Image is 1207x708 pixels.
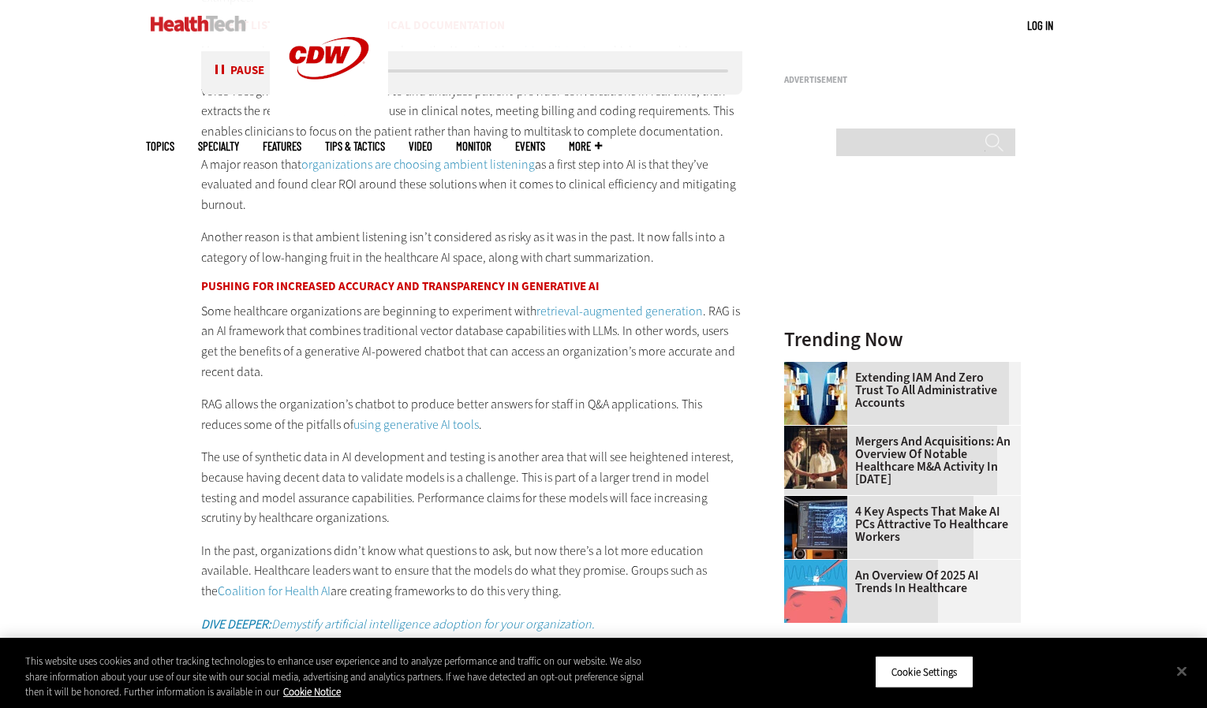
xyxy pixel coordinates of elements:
[784,362,847,425] img: abstract image of woman with pixelated face
[784,426,847,489] img: business leaders shake hands in conference room
[456,140,491,152] a: MonITor
[875,655,973,688] button: Cookie Settings
[146,140,174,152] span: Topics
[784,371,1011,409] a: Extending IAM and Zero Trust to All Administrative Accounts
[201,227,742,267] p: Another reason is that ambient listening isn’t considered as risky as it was in the past. It now ...
[1164,654,1199,688] button: Close
[784,496,855,509] a: Desktop monitor with brain AI concept
[784,505,1011,543] a: 4 Key Aspects That Make AI PCs Attractive to Healthcare Workers
[784,435,1011,486] a: Mergers and Acquisitions: An Overview of Notable Healthcare M&A Activity in [DATE]
[536,303,703,319] a: retrieval-augmented generation
[201,541,742,602] p: In the past, organizations didn’t know what questions to ask, but now there’s a lot more educatio...
[784,496,847,559] img: Desktop monitor with brain AI concept
[201,616,595,632] em: Demystify artificial intelligence adoption for your organization.
[201,616,595,632] a: DIVE DEEPER:Demystify artificial intelligence adoption for your organization.
[569,140,602,152] span: More
[784,426,855,438] a: business leaders shake hands in conference room
[201,447,742,527] p: The use of synthetic data in AI development and testing is another area that will see heightened ...
[784,560,855,572] a: illustration of computer chip being put inside head with waves
[270,104,388,121] a: CDW
[301,156,535,173] a: organizations are choosing ambient listening
[201,155,742,215] p: A major reason that as a first step into AI is that they’ve evaluated and found clear ROI around ...
[409,140,432,152] a: Video
[1027,17,1053,34] div: User menu
[325,140,385,152] a: Tips & Tactics
[353,416,479,433] a: using generative AI tools
[515,140,545,152] a: Events
[201,301,742,382] p: Some healthcare organizations are beginning to experiment with . RAG is an AI framework that comb...
[201,616,271,632] strong: DIVE DEEPER:
[784,560,847,623] img: illustration of computer chip being put inside head with waves
[151,16,246,32] img: Home
[784,362,855,374] a: abstract image of woman with pixelated face
[283,685,341,699] a: More information about your privacy
[218,583,331,599] a: Coalition for Health AI
[784,330,1021,349] h3: Trending Now
[263,140,301,152] a: Features
[25,654,664,700] div: This website uses cookies and other tracking technologies to enhance user experience and to analy...
[201,281,742,293] h3: Pushing for Increased Accuracy and Transparency in Generative AI
[784,91,1021,288] iframe: advertisement
[784,569,1011,594] a: An Overview of 2025 AI Trends in Healthcare
[201,394,742,434] p: RAG allows the organization’s chatbot to produce better answers for staff in Q&A applications. Th...
[198,140,239,152] span: Specialty
[1027,18,1053,32] a: Log in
